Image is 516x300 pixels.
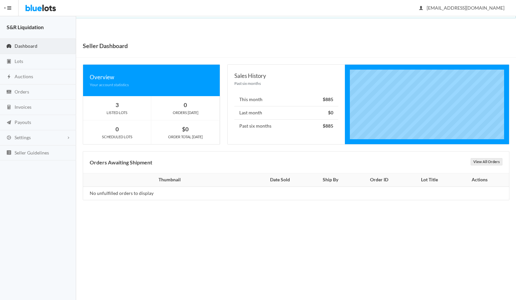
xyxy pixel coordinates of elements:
[116,126,119,133] strong: 0
[116,101,119,108] strong: 3
[323,96,333,102] strong: $885
[151,134,219,140] div: ORDER TOTAL [DATE]
[419,5,504,11] span: [EMAIL_ADDRESS][DOMAIN_NAME]
[15,74,33,79] span: Auctions
[15,43,37,49] span: Dashboard
[15,58,23,64] span: Lots
[83,187,253,200] td: No unfulfilled orders to display
[234,71,338,80] div: Sales History
[15,135,31,140] span: Settings
[7,24,44,30] strong: S&R Liquidation
[328,110,333,115] strong: $0
[151,110,219,116] div: ORDERS [DATE]
[234,119,338,133] li: Past six months
[184,101,187,108] strong: 0
[418,5,424,12] ion-icon: person
[471,158,502,165] a: View All Orders
[15,89,29,94] span: Orders
[6,59,12,65] ion-icon: clipboard
[6,89,12,95] ion-icon: cash
[234,106,338,120] li: Last month
[6,104,12,111] ion-icon: calculator
[83,110,151,116] div: LISTED LOTS
[405,173,454,187] th: Lot Title
[90,73,213,82] div: Overview
[6,150,12,156] ion-icon: list box
[454,173,509,187] th: Actions
[234,93,338,106] li: This month
[83,134,151,140] div: SCHEDULED LOTS
[6,74,12,80] ion-icon: flash
[182,126,189,133] strong: $0
[353,173,405,187] th: Order ID
[90,159,152,165] b: Orders Awaiting Shipment
[6,43,12,50] ion-icon: speedometer
[15,119,31,125] span: Payouts
[323,123,333,129] strong: $885
[308,173,353,187] th: Ship By
[15,150,49,155] span: Seller Guidelines
[234,80,338,87] div: Past six months
[253,173,308,187] th: Date Sold
[83,41,128,51] h1: Seller Dashboard
[6,120,12,126] ion-icon: paper plane
[6,135,12,141] ion-icon: cog
[90,82,213,88] div: Your account statistics
[83,173,253,187] th: Thumbnail
[15,104,31,110] span: Invoices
